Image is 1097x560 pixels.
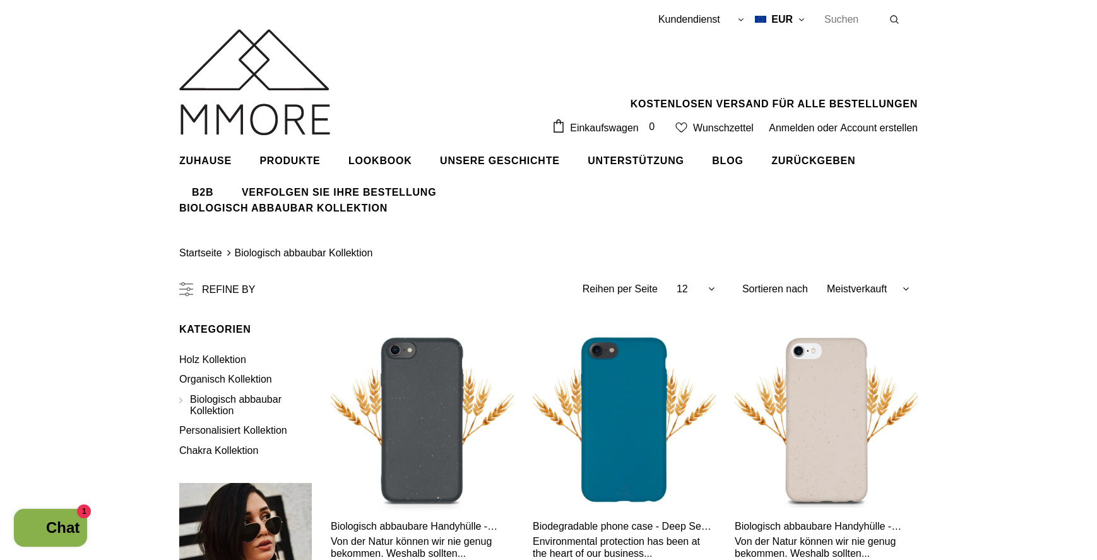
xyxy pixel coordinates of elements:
span: Kategorien [179,324,251,335]
span: EUR [771,14,793,25]
div: Environmental protection has been at the heart of our business... [533,536,716,559]
a: Account erstellen [840,122,918,133]
a: Lookbook [348,145,412,176]
a: Biologisch abbaubare Handyhülle - Natürliches Weiß [735,521,918,532]
input: Search Site [817,11,889,28]
span: oder [817,122,838,133]
span: KOSTENLOSEN VERSAND FÜR ALLE BESTELLUNGEN [631,98,918,109]
span: B2B [192,187,213,198]
a: Wunschzettel [675,117,754,138]
a: Unterstützung [588,145,684,176]
span: Blog [712,155,743,166]
span: Zuhause [179,155,232,166]
a: Biologisch abbaubar Kollektion [235,247,373,258]
inbox-online-store-chat: Onlineshop-Chat von Shopify [10,509,91,550]
span: 12 [677,283,688,295]
span: Biologisch abbaubare Handyhülle - Schwarz [331,521,497,543]
label: Sortieren nach [742,283,808,295]
a: Holz Kollektion [179,350,246,369]
span: 0 [644,120,659,134]
a: B2B [192,176,213,208]
span: Biologisch abbaubar Kollektion [190,394,282,416]
span: Unsere Geschichte [440,155,560,166]
a: Organisch Kollektion [179,369,272,389]
img: MMORE Cases [179,29,330,135]
a: Anmelden [769,122,814,133]
a: Einkaufswagen 0 [552,119,665,138]
span: Wunschzettel [693,122,754,134]
a: Biologisch abbaubar Kollektion [179,390,298,421]
span: Meistverkauft [827,283,887,295]
a: Produkte [259,145,320,176]
a: Personalisiert Kollektion [179,420,287,440]
label: Reihen per Seite [583,283,658,295]
span: Holz Kollektion [179,354,246,365]
span: Produkte [259,155,320,166]
a: Blog [712,145,743,176]
a: Chakra Kollektion [179,441,258,460]
span: Kundendienst [658,14,720,25]
div: Von der Natur können wir nie genug bekommen. Weshalb sollten... [331,536,514,559]
span: Organisch Kollektion [179,374,272,384]
span: Lookbook [348,155,412,166]
a: Verfolgen Sie Ihre Bestellung [242,176,437,208]
span: Einkaufswagen [570,122,639,134]
a: Zurückgeben [771,145,855,176]
a: Startseite [179,247,222,259]
span: Biodegradable phone case - Deep Sea Blue [533,521,711,543]
span: Verfolgen Sie Ihre Bestellung [242,187,437,198]
a: Unsere Geschichte [440,145,560,176]
span: Chakra Kollektion [179,445,258,456]
a: Biodegradable phone case - Deep Sea Blue [533,521,716,532]
div: Von der Natur können wir nie genug bekommen. Weshalb sollten... [735,536,918,559]
span: Zurückgeben [771,155,855,166]
span: Personalisiert Kollektion [179,425,287,436]
span: Refine by [202,284,255,295]
span: Unterstützung [588,155,684,166]
a: Zuhause [179,145,232,176]
a: Biologisch abbaubare Handyhülle - Schwarz [331,521,514,532]
span: Biologisch abbaubare Handyhülle - Natürliches Weiß [735,521,901,543]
